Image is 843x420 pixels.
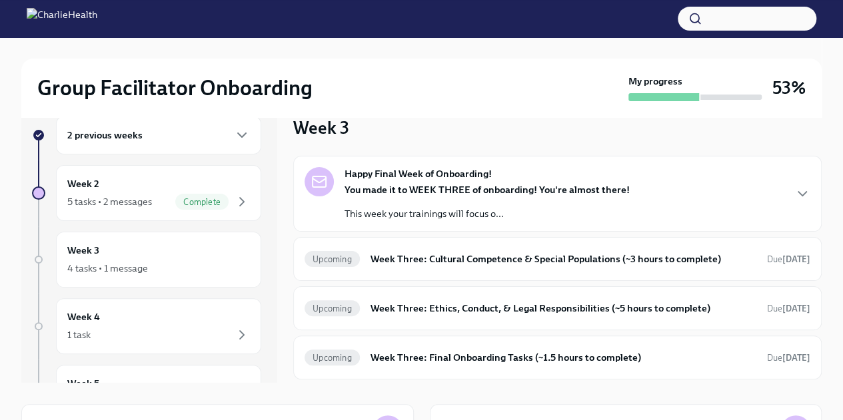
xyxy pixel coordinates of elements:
span: Complete [175,197,229,207]
span: Due [767,304,810,314]
strong: [DATE] [782,254,810,264]
h6: Week Three: Final Onboarding Tasks (~1.5 hours to complete) [371,350,756,365]
span: Upcoming [305,254,360,264]
div: 2 previous weeks [56,116,261,154]
img: CharlieHealth [27,8,97,29]
strong: [DATE] [782,353,810,363]
span: September 29th, 2025 10:00 [767,302,810,315]
h2: Group Facilitator Onboarding [37,75,313,101]
h6: Week Three: Ethics, Conduct, & Legal Responsibilities (~5 hours to complete) [371,301,756,315]
div: 5 tasks • 2 messages [67,195,152,208]
span: Due [767,353,810,363]
span: September 29th, 2025 10:00 [767,253,810,266]
span: Upcoming [305,304,360,314]
a: UpcomingWeek Three: Final Onboarding Tasks (~1.5 hours to complete)Due[DATE] [305,347,810,368]
span: September 27th, 2025 10:00 [767,351,810,364]
h6: Week 4 [67,310,100,324]
span: Due [767,254,810,264]
strong: You made it to WEEK THREE of onboarding! You're almost there! [345,184,630,196]
a: UpcomingWeek Three: Ethics, Conduct, & Legal Responsibilities (~5 hours to complete)Due[DATE] [305,298,810,319]
h6: Week 5 [67,376,99,391]
strong: [DATE] [782,304,810,314]
div: 1 task [67,328,91,341]
h6: Week 2 [67,176,99,191]
span: Upcoming [305,353,360,363]
h3: Week 3 [293,116,349,140]
h3: 53% [772,76,806,100]
h6: 2 previous weeks [67,128,143,142]
strong: Happy Final Week of Onboarding! [345,167,492,180]
h6: Week 3 [67,243,99,258]
strong: My progress [628,75,682,88]
a: Week 25 tasks • 2 messagesComplete [32,165,261,221]
a: UpcomingWeek Three: Cultural Competence & Special Populations (~3 hours to complete)Due[DATE] [305,248,810,270]
h6: Week Three: Cultural Competence & Special Populations (~3 hours to complete) [371,252,756,266]
a: Week 34 tasks • 1 message [32,232,261,288]
a: Week 41 task [32,298,261,354]
div: 4 tasks • 1 message [67,262,148,275]
p: This week your trainings will focus o... [345,207,630,220]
